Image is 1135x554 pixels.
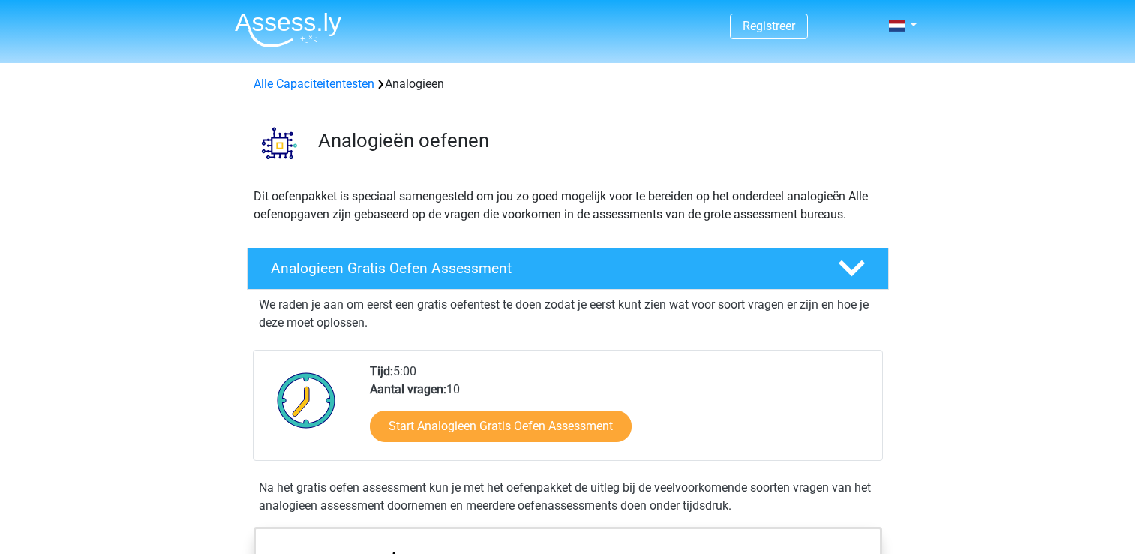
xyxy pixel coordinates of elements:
[253,479,883,515] div: Na het gratis oefen assessment kun je met het oefenpakket de uitleg bij de veelvoorkomende soorte...
[359,363,881,460] div: 5:00 10
[254,77,374,91] a: Alle Capaciteitentesten
[370,382,446,396] b: Aantal vragen:
[248,111,311,175] img: analogieen
[271,260,814,277] h4: Analogieen Gratis Oefen Assessment
[254,188,882,224] p: Dit oefenpakket is speciaal samengesteld om jou zo goed mogelijk voor te bereiden op het onderdee...
[370,364,393,378] b: Tijd:
[248,75,888,93] div: Analogieen
[241,248,895,290] a: Analogieen Gratis Oefen Assessment
[235,12,341,47] img: Assessly
[370,411,632,442] a: Start Analogieen Gratis Oefen Assessment
[743,19,795,33] a: Registreer
[318,129,877,152] h3: Analogieën oefenen
[259,296,877,332] p: We raden je aan om eerst een gratis oefentest te doen zodat je eerst kunt zien wat voor soort vra...
[269,363,344,438] img: Klok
